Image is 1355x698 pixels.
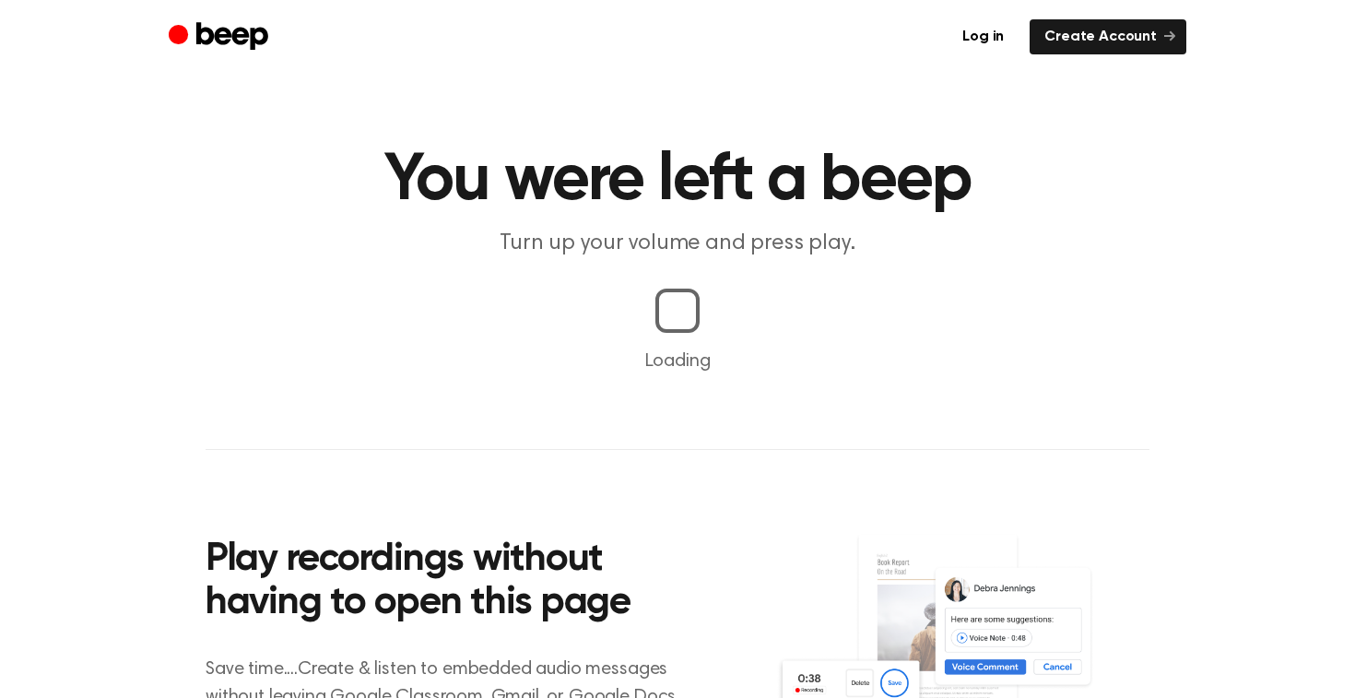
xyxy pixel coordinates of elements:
[22,348,1333,375] p: Loading
[324,229,1031,259] p: Turn up your volume and press play.
[948,19,1019,54] a: Log in
[206,538,702,626] h2: Play recordings without having to open this page
[206,148,1149,214] h1: You were left a beep
[169,19,273,55] a: Beep
[1030,19,1186,54] a: Create Account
